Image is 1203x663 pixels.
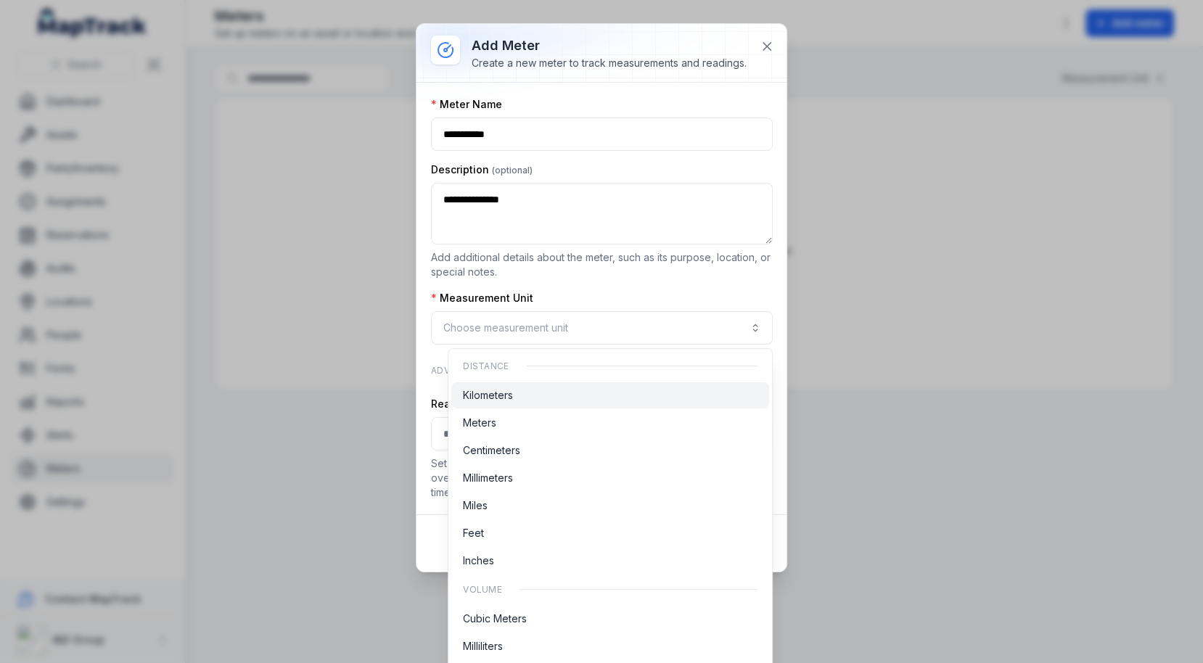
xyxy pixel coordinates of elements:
[463,498,488,513] span: Miles
[463,553,494,568] span: Inches
[463,611,527,626] span: Cubic Meters
[463,416,496,430] span: Meters
[463,443,520,458] span: Centimeters
[451,352,768,381] div: Distance
[463,388,513,403] span: Kilometers
[451,575,768,604] div: Volume
[431,311,773,345] button: Choose measurement unit
[463,639,503,654] span: Milliliters
[463,526,484,540] span: Feet
[463,471,513,485] span: Millimeters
